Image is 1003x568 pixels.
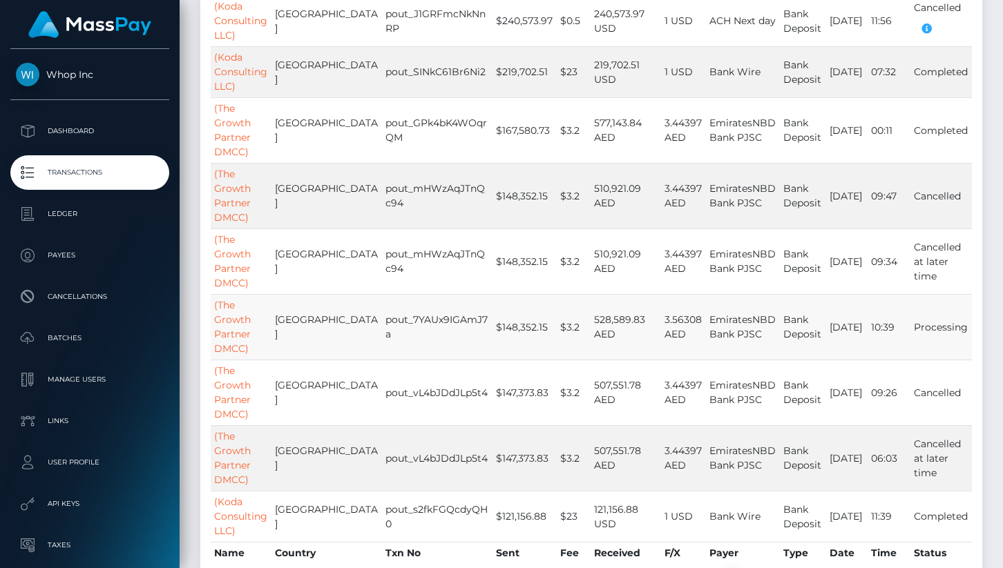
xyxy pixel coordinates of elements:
span: Bank Wire [709,510,761,522]
a: (The Growth Partner DMCC) [214,102,251,158]
td: 219,702.51 USD [591,46,661,97]
th: Payer [706,542,780,564]
th: Status [910,542,972,564]
a: Ledger [10,197,169,231]
span: EmiratesNBD Bank PJSC [709,313,776,340]
p: Transactions [16,162,164,183]
td: Completed [910,97,972,163]
td: pout_s2fkFGQcdyQH0 [382,491,493,542]
th: Time [868,542,910,564]
td: 1 USD [661,46,707,97]
a: (The Growth Partner DMCC) [214,168,251,224]
td: Completed [910,46,972,97]
td: [GEOGRAPHIC_DATA] [271,294,382,360]
td: 528,589.83 AED [591,294,661,360]
td: 09:34 [868,228,910,294]
span: EmiratesNBD Bank PJSC [709,444,776,471]
td: Bank Deposit [780,46,825,97]
td: Bank Deposit [780,491,825,542]
td: [GEOGRAPHIC_DATA] [271,425,382,491]
td: Bank Deposit [780,425,825,491]
a: Taxes [10,528,169,562]
p: Batches [16,328,164,349]
a: (The Growth Partner DMCC) [214,233,251,289]
th: Txn No [382,542,493,564]
td: $219,702.51 [493,46,557,97]
td: $3.2 [557,163,591,228]
img: Whop Inc [16,63,39,86]
td: 1 USD [661,491,707,542]
td: [DATE] [826,294,868,360]
a: API Keys [10,487,169,521]
span: EmiratesNBD Bank PJSC [709,248,776,275]
a: Manage Users [10,362,169,397]
a: Cancellations [10,280,169,314]
a: (Koda Consulting LLC) [214,496,267,537]
td: 07:32 [868,46,910,97]
td: [DATE] [826,97,868,163]
td: Cancelled at later time [910,425,972,491]
td: $3.2 [557,228,591,294]
td: Bank Deposit [780,97,825,163]
td: 510,921.09 AED [591,163,661,228]
td: 577,143.84 AED [591,97,661,163]
td: 09:47 [868,163,910,228]
td: $147,373.83 [493,360,557,425]
td: $3.2 [557,425,591,491]
td: $23 [557,46,591,97]
a: Payees [10,238,169,273]
a: User Profile [10,445,169,480]
td: [DATE] [826,46,868,97]
td: $121,156.88 [493,491,557,542]
td: 06:03 [868,425,910,491]
th: F/X [661,542,707,564]
p: User Profile [16,452,164,473]
p: Manage Users [16,369,164,390]
td: $3.2 [557,360,591,425]
td: [DATE] [826,425,868,491]
td: 09:26 [868,360,910,425]
th: Fee [557,542,591,564]
td: [DATE] [826,163,868,228]
a: Transactions [10,155,169,190]
td: 10:39 [868,294,910,360]
a: (The Growth Partner DMCC) [214,430,251,486]
td: 3.44397 AED [661,97,707,163]
th: Date [826,542,868,564]
td: $23 [557,491,591,542]
td: Bank Deposit [780,360,825,425]
td: [GEOGRAPHIC_DATA] [271,491,382,542]
td: 3.44397 AED [661,163,707,228]
a: (The Growth Partner DMCC) [214,299,251,355]
td: [GEOGRAPHIC_DATA] [271,163,382,228]
td: $3.2 [557,97,591,163]
td: [DATE] [826,228,868,294]
td: [GEOGRAPHIC_DATA] [271,228,382,294]
td: Processing [910,294,972,360]
a: Dashboard [10,114,169,148]
td: 3.44397 AED [661,360,707,425]
td: pout_vL4bJDdJLp5t4 [382,360,493,425]
td: Completed [910,491,972,542]
span: EmiratesNBD Bank PJSC [709,379,776,406]
p: API Keys [16,493,164,514]
td: [GEOGRAPHIC_DATA] [271,97,382,163]
th: Sent [493,542,557,564]
span: EmiratesNBD Bank PJSC [709,117,776,144]
td: $3.2 [557,294,591,360]
th: Country [271,542,382,564]
td: pout_7YAUx9IGAmJ7a [382,294,493,360]
img: MassPay Logo [28,11,151,38]
td: pout_mHWzAqJTnQc94 [382,228,493,294]
span: EmiratesNBD Bank PJSC [709,182,776,209]
td: Bank Deposit [780,163,825,228]
a: Links [10,404,169,438]
td: 3.56308 AED [661,294,707,360]
td: Bank Deposit [780,228,825,294]
td: $148,352.15 [493,294,557,360]
th: Name [211,542,271,564]
td: 507,551.78 AED [591,425,661,491]
a: Batches [10,321,169,355]
td: [GEOGRAPHIC_DATA] [271,46,382,97]
p: Taxes [16,535,164,556]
